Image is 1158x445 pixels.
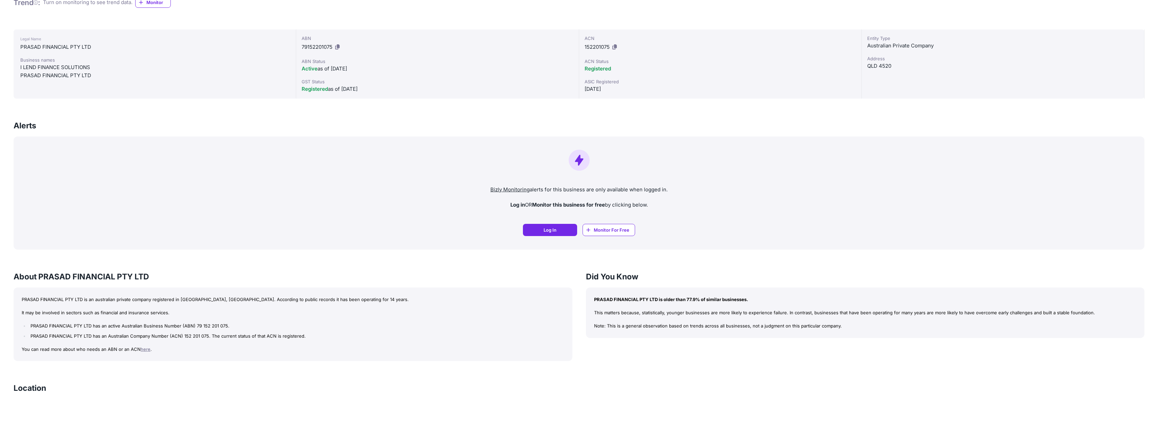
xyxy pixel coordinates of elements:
[594,322,1137,330] p: Note: This is a general observation based on trends across all businesses, not a judgment on this...
[523,224,577,236] a: Log In
[302,65,318,72] span: Active
[594,309,1137,317] p: This matters because, statistically, younger businesses are more likely to experience failure. In...
[867,62,1139,70] div: QLD 4520
[302,78,573,85] div: GST Status
[20,35,289,43] div: Legal Name
[585,58,856,65] div: ACN Status
[302,86,328,92] span: Registered
[867,42,1139,50] div: Australian Private Company
[14,120,36,131] h3: Alerts
[141,346,150,352] a: here
[22,296,564,303] p: PRASAD FINANCIAL PTY LTD is an australian private company registered in [GEOGRAPHIC_DATA], [GEOGR...
[302,85,573,93] div: as of [DATE]
[585,78,856,85] div: ASIC Registered
[19,201,1139,209] p: OR by clicking below.
[302,58,573,65] div: ABN Status
[867,35,1139,42] div: Entity Type
[585,35,856,42] div: ACN
[594,296,1137,303] p: PRASAD FINANCIAL PTY LTD is older than 77.9% of similar businesses.
[302,65,573,73] div: as of [DATE]
[490,186,530,193] a: Bizly Monitoring
[583,224,635,236] a: Monitor For Free
[20,71,289,80] div: PRASAD FINANCIAL PTY LTD
[585,44,610,50] span: 152201075
[302,35,573,42] div: ABN
[586,271,1145,282] h3: Did You Know
[22,345,564,353] p: You can read more about who needs an ABN or an ACN .
[19,186,1139,194] p: alerts for this business are only available when logged in.
[20,63,289,71] div: I LEND FINANCE SOLUTIONS
[22,309,564,317] p: It may be involved in sectors such as financial and insurance services.
[29,332,564,340] li: PRASAD FINANCIAL PTY LTD has an Australian Company Number (ACN) 152 201 075. The current status o...
[302,44,332,50] span: 79152201075
[14,271,572,282] h3: About PRASAD FINANCIAL PTY LTD
[29,322,564,330] li: PRASAD FINANCIAL PTY LTD has an active Australian Business Number (ABN) 79 152 201 075.
[510,202,525,208] strong: Log in
[585,85,856,93] div: [DATE]
[20,57,289,63] div: Business names
[532,202,605,208] strong: Monitor this business for free
[14,383,46,394] h3: Location
[594,227,629,233] span: Monitor For Free
[867,55,1139,62] div: Address
[544,227,556,233] span: Log In
[20,43,289,51] div: PRASAD FINANCIAL PTY LTD
[585,65,611,72] span: Registered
